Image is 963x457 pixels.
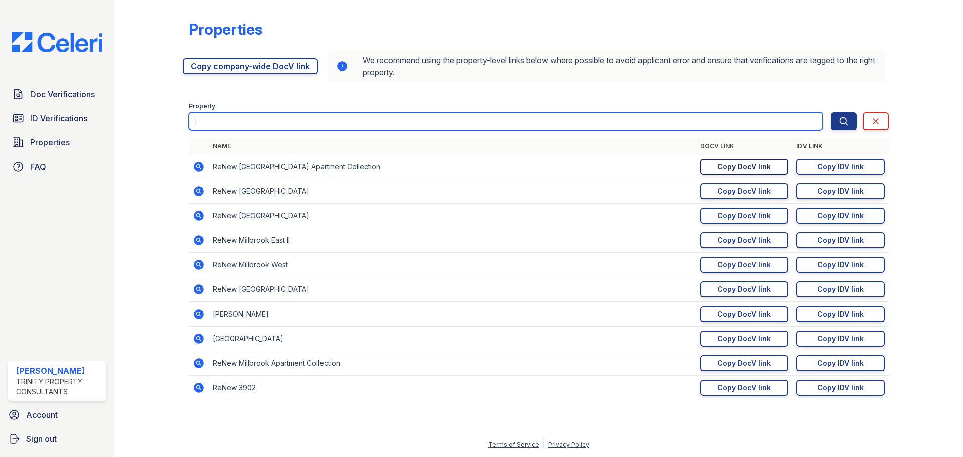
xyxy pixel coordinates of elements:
a: Copy IDV link [796,232,885,248]
a: Copy IDV link [796,257,885,273]
div: Copy DocV link [717,358,771,368]
a: ID Verifications [8,108,106,128]
div: Copy IDV link [817,162,864,172]
td: ReNew [GEOGRAPHIC_DATA] Apartment Collection [209,155,696,179]
span: ID Verifications [30,112,87,124]
span: Doc Verifications [30,88,95,100]
div: Copy IDV link [817,284,864,294]
span: Sign out [26,433,57,445]
a: Copy DocV link [700,232,788,248]
div: Copy DocV link [717,383,771,393]
div: Copy IDV link [817,334,864,344]
div: Copy IDV link [817,235,864,245]
a: Copy IDV link [796,159,885,175]
a: Properties [8,132,106,153]
a: Copy DocV link [700,208,788,224]
a: Copy DocV link [700,257,788,273]
td: ReNew Millbrook East II [209,228,696,253]
a: Copy company-wide DocV link [183,58,318,74]
a: Copy IDV link [796,183,885,199]
span: Properties [30,136,70,148]
div: Copy IDV link [817,309,864,319]
div: Trinity Property Consultants [16,377,102,397]
div: [PERSON_NAME] [16,365,102,377]
input: Search by property name or address [189,112,823,130]
div: Copy DocV link [717,211,771,221]
div: Properties [189,20,262,38]
div: Copy IDV link [817,211,864,221]
a: Account [4,405,110,425]
td: ReNew [GEOGRAPHIC_DATA] [209,204,696,228]
a: Copy DocV link [700,331,788,347]
a: FAQ [8,157,106,177]
a: Copy IDV link [796,281,885,297]
td: ReNew 3902 [209,376,696,400]
div: | [543,441,545,448]
a: Copy DocV link [700,380,788,396]
a: Copy IDV link [796,355,885,371]
th: IDV Link [792,138,889,155]
td: [PERSON_NAME] [209,302,696,327]
span: FAQ [30,161,46,173]
div: Copy IDV link [817,358,864,368]
td: ReNew Millbrook Apartment Collection [209,351,696,376]
div: Copy IDV link [817,186,864,196]
img: CE_Logo_Blue-a8612792a0a2168367f1c8372b55b34899dd931a85d93a1a3d3e32e68fde9ad4.png [4,32,110,52]
div: Copy DocV link [717,162,771,172]
a: Sign out [4,429,110,449]
a: Copy IDV link [796,380,885,396]
a: Privacy Policy [548,441,589,448]
label: Property [189,102,215,110]
td: [GEOGRAPHIC_DATA] [209,327,696,351]
a: Terms of Service [488,441,539,448]
th: Name [209,138,696,155]
div: Copy DocV link [717,186,771,196]
a: Copy DocV link [700,183,788,199]
div: We recommend using the property-level links below where possible to avoid applicant error and ens... [328,50,885,82]
a: Copy DocV link [700,306,788,322]
a: Copy DocV link [700,355,788,371]
a: Copy DocV link [700,281,788,297]
a: Doc Verifications [8,84,106,104]
div: Copy DocV link [717,284,771,294]
div: Copy DocV link [717,309,771,319]
a: Copy IDV link [796,208,885,224]
div: Copy DocV link [717,334,771,344]
div: Copy IDV link [817,383,864,393]
td: ReNew [GEOGRAPHIC_DATA] [209,179,696,204]
div: Copy DocV link [717,260,771,270]
a: Copy IDV link [796,306,885,322]
td: ReNew Millbrook West [209,253,696,277]
th: DocV Link [696,138,792,155]
div: Copy DocV link [717,235,771,245]
a: Copy IDV link [796,331,885,347]
a: Copy DocV link [700,159,788,175]
div: Copy IDV link [817,260,864,270]
td: ReNew [GEOGRAPHIC_DATA] [209,277,696,302]
span: Account [26,409,58,421]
